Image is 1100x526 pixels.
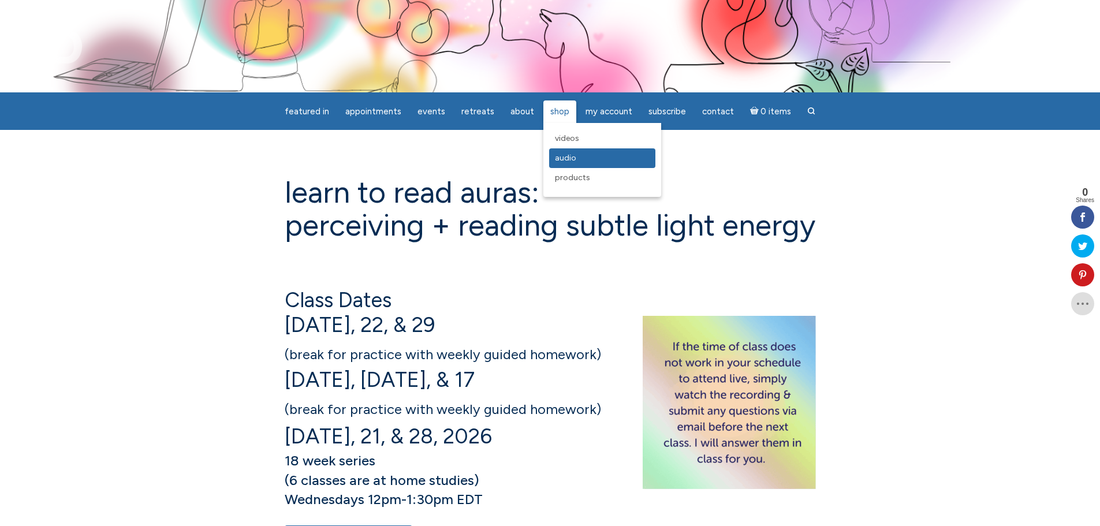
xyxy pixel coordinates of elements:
a: About [504,100,541,123]
span: (break for practice with weekly guided homework) [285,346,601,363]
span: Shop [550,106,569,117]
h4: Class Dates [DATE], 22, & 29 [285,288,816,337]
a: Appointments [338,100,408,123]
span: Retreats [461,106,494,117]
span: Shares [1076,197,1094,203]
span: Appointments [345,106,401,117]
span: Audio [555,153,576,163]
a: Retreats [454,100,501,123]
span: Videos [555,133,579,143]
a: My Account [579,100,639,123]
a: Subscribe [642,100,693,123]
span: Products [555,173,590,182]
span: 0 items [760,107,791,116]
a: Products [549,168,655,188]
span: featured in [285,106,329,117]
a: Shop [543,100,576,123]
span: Contact [702,106,734,117]
span: About [510,106,534,117]
i: Cart [750,106,761,117]
a: Videos [549,129,655,148]
a: featured in [278,100,336,123]
span: My Account [586,106,632,117]
span: Events [417,106,445,117]
a: Events [411,100,452,123]
h4: [DATE], 21, & 28, 2026 [285,424,816,449]
img: Jamie Butler. The Everyday Medium [17,17,83,64]
span: Subscribe [648,106,686,117]
span: 0 [1076,187,1094,197]
a: Cart0 items [743,99,799,123]
h1: Learn to Read Auras: perceiving + reading subtle light energy [285,176,816,242]
a: Contact [695,100,741,123]
span: (break for practice with weekly guided homework) [285,401,601,417]
a: Audio [549,148,655,168]
h4: [DATE], [DATE], & 17 [285,340,816,391]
